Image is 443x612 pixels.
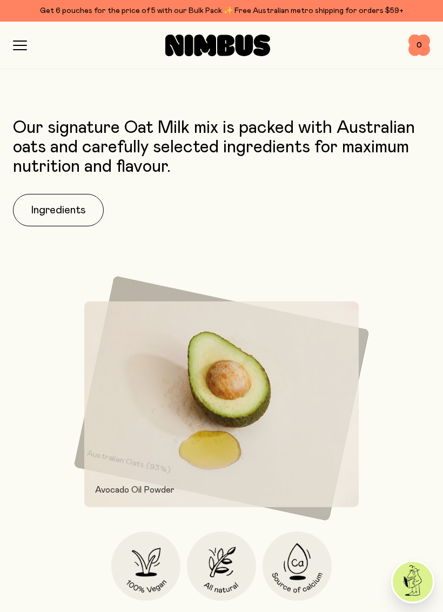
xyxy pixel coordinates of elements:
p: Our signature Oat Milk mix is packed with Australian oats and carefully selected ingredients for ... [13,118,430,177]
p: Avocado Oil Powder [95,483,348,496]
div: Get 6 pouches for the price of 5 with our Bulk Pack ✨ Free Australian metro shipping for orders $59+ [13,4,430,17]
img: agent [393,562,433,602]
button: 0 [408,35,430,56]
button: Ingredients [13,194,104,226]
img: Avocado and avocado oil [84,301,359,507]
